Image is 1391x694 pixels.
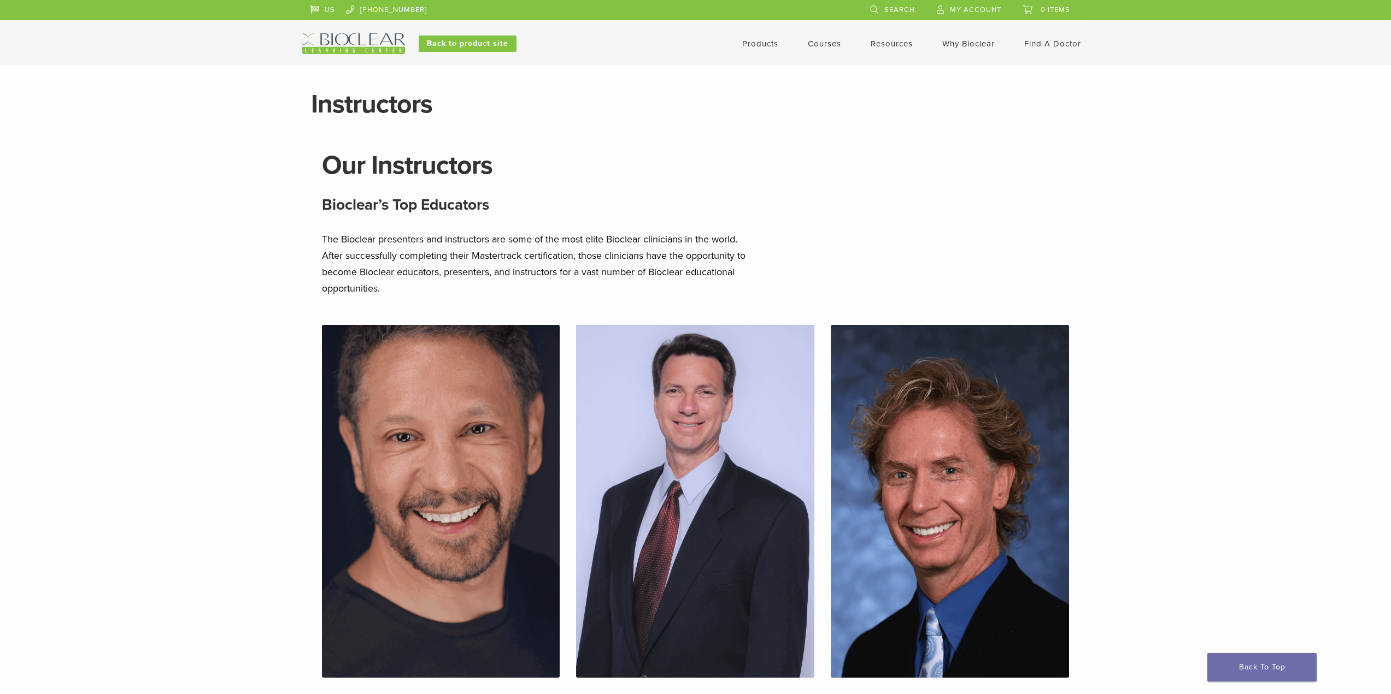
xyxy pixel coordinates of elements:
a: Back To Top [1207,653,1317,681]
a: Products [742,39,778,49]
span: 0 items [1041,5,1070,14]
a: Resources [871,39,913,49]
a: Courses [808,39,841,49]
h1: Our Instructors [322,152,1070,179]
img: Bioclear [302,33,405,54]
a: Back to product site [419,35,517,52]
a: Find A Doctor [1024,39,1081,49]
p: The Bioclear presenters and instructors are some of the most elite Bioclear clinicians in the wor... [322,231,759,296]
span: Search [884,5,915,14]
span: My Account [950,5,1001,14]
a: Why Bioclear [942,39,995,49]
h3: Bioclear’s Top Educators [322,192,1070,218]
h1: Instructors [311,91,1081,117]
